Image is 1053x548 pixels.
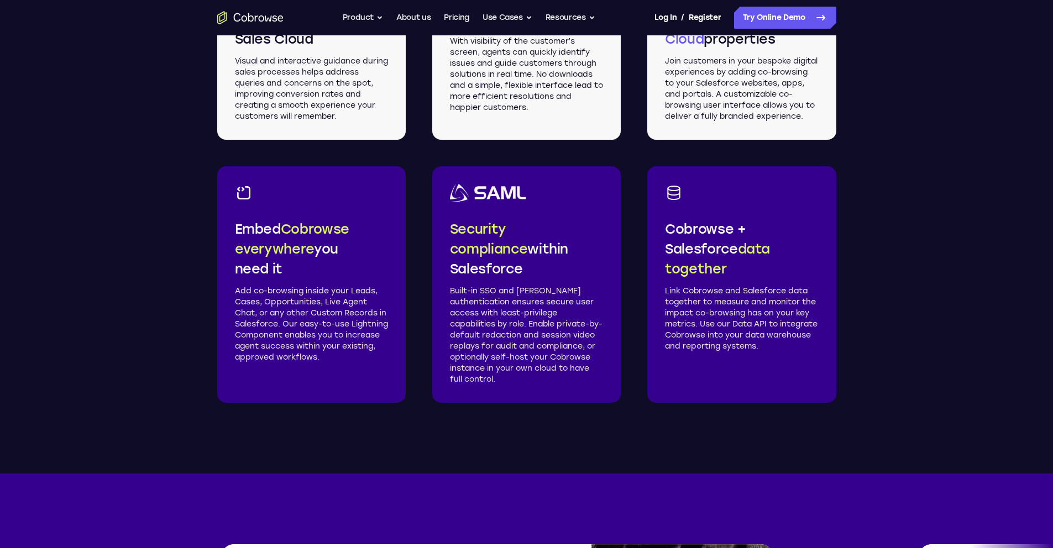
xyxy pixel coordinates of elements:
a: About us [396,7,431,29]
a: Go to the home page [217,11,284,24]
a: Pricing [444,7,469,29]
button: Use Cases [483,7,532,29]
a: Log In [654,7,677,29]
strong: Cobrowse everywhere [235,221,349,257]
p: With visibility of the customer’s screen, agents can quickly identify issues and guide customers ... [450,36,603,113]
strong: Experience Cloud [665,11,769,47]
strong: Security compliance [450,221,527,257]
a: Register [689,7,721,29]
img: Database icon [665,184,683,202]
button: Product [343,7,384,29]
p: Embed you need it [235,219,388,279]
p: Join customers in your bespoke digital experiences by adding co-browsing to your Salesforce websi... [665,56,818,122]
p: Link Cobrowse and Salesforce data together to measure and monitor the impact co-browsing has on y... [665,286,818,352]
p: Cobrowse + Salesforce [665,219,818,279]
span: / [681,11,684,24]
p: within Salesforce [450,219,603,279]
img: SAML icon [450,184,526,202]
p: Add co-browsing inside your Leads, Cases, Opportunities, Live Agent Chat, or any other Custom Rec... [235,286,388,363]
img: Source code icon [235,184,253,202]
a: Try Online Demo [734,7,836,29]
p: Built-in SSO and [PERSON_NAME] authentication ensures secure user access with least-privilege cap... [450,286,603,385]
strong: data together [665,241,770,277]
p: Visual and interactive guidance during sales processes helps address queries and concerns on the ... [235,56,388,122]
button: Resources [546,7,595,29]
